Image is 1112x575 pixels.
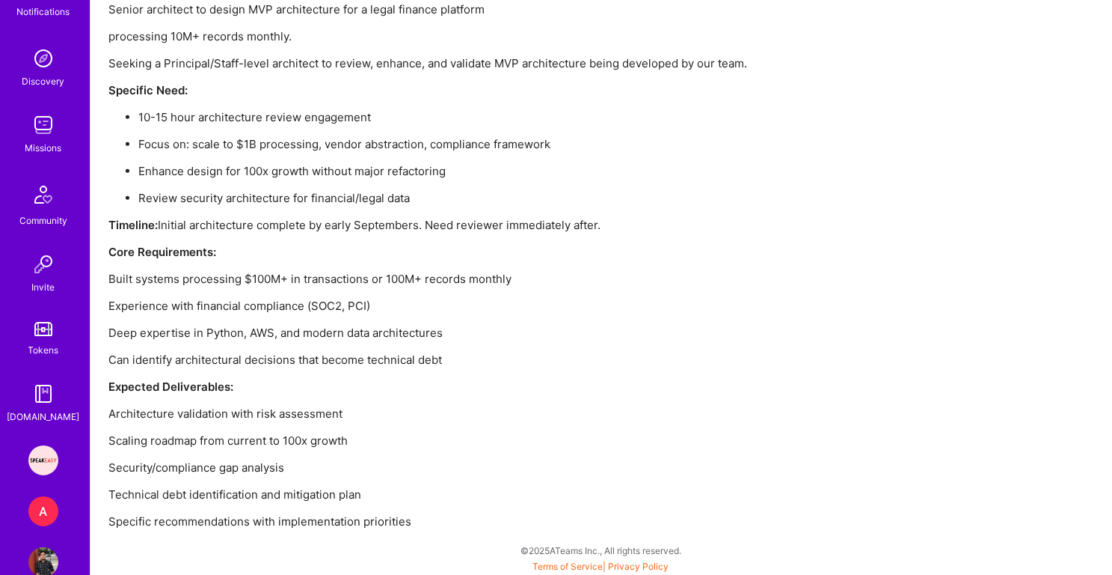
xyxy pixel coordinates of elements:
[108,514,1006,529] p: Specific recommendations with implementation priorities
[28,43,58,73] img: discovery
[533,561,603,572] a: Terms of Service
[108,245,216,259] strong: Core Requirements:
[108,28,1006,44] p: processing 10M+ records monthly.
[108,406,1006,422] p: Architecture validation with risk assessment
[25,496,62,526] a: A
[108,217,1006,233] p: Initial architecture complete by early Septembers. Need reviewer immediately after.
[533,561,669,572] span: |
[28,445,58,475] img: Speakeasy: Software Engineer to help Customers write custom functions
[25,177,61,213] img: Community
[22,73,65,89] div: Discovery
[90,532,1112,569] div: © 2025 ATeams Inc., All rights reserved.
[28,110,58,140] img: teamwork
[108,325,1006,341] p: Deep expertise in Python, AWS, and modern data architectures
[609,561,669,572] a: Privacy Policy
[7,409,80,425] div: [DOMAIN_NAME]
[108,433,1006,448] p: Scaling roadmap from current to 100x growth
[108,487,1006,502] p: Technical debt identification and mitigation plan
[108,55,1006,71] p: Seeking a Principal/Staff-level architect to review, enhance, and validate MVP architecture being...
[25,140,62,156] div: Missions
[25,445,62,475] a: Speakeasy: Software Engineer to help Customers write custom functions
[138,190,1006,206] p: Review security architecture for financial/legal data
[138,163,1006,179] p: Enhance design for 100x growth without major refactoring
[28,342,59,358] div: Tokens
[108,380,233,394] strong: Expected Deliverables:
[108,83,188,97] strong: Specific Need:
[108,218,158,232] strong: Timeline:
[108,271,1006,287] p: Built systems processing $100M+ in transactions or 100M+ records monthly
[108,1,1006,17] p: Senior architect to design MVP architecture for a legal finance platform
[138,136,1006,152] p: Focus on: scale to $1B processing, vendor abstraction, compliance framework
[28,379,58,409] img: guide book
[28,249,58,279] img: Invite
[108,460,1006,475] p: Security/compliance gap analysis
[19,213,67,228] div: Community
[34,322,52,336] img: tokens
[138,109,1006,125] p: 10-15 hour architecture review engagement
[17,4,70,19] div: Notifications
[32,279,55,295] div: Invite
[108,352,1006,368] p: Can identify architectural decisions that become technical debt
[108,298,1006,314] p: Experience with financial compliance (SOC2, PCI)
[28,496,58,526] div: A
